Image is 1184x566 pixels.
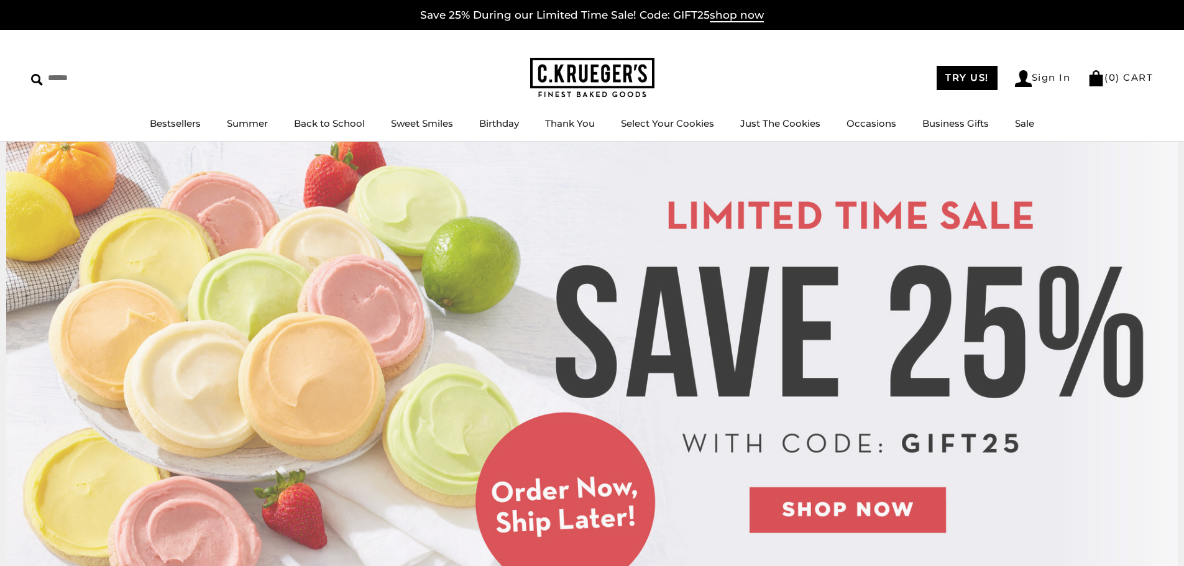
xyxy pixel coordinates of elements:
[479,117,519,129] a: Birthday
[31,74,43,86] img: Search
[31,68,179,88] input: Search
[530,58,654,98] img: C.KRUEGER'S
[1015,70,1071,87] a: Sign In
[1088,70,1104,86] img: Bag
[847,117,896,129] a: Occasions
[937,66,998,90] a: TRY US!
[1109,71,1116,83] span: 0
[1015,70,1032,87] img: Account
[545,117,595,129] a: Thank You
[294,117,365,129] a: Back to School
[710,9,764,22] span: shop now
[420,9,764,22] a: Save 25% During our Limited Time Sale! Code: GIFT25shop now
[391,117,453,129] a: Sweet Smiles
[621,117,714,129] a: Select Your Cookies
[1088,71,1153,83] a: (0) CART
[150,117,201,129] a: Bestsellers
[922,117,989,129] a: Business Gifts
[740,117,820,129] a: Just The Cookies
[1015,117,1034,129] a: Sale
[227,117,268,129] a: Summer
